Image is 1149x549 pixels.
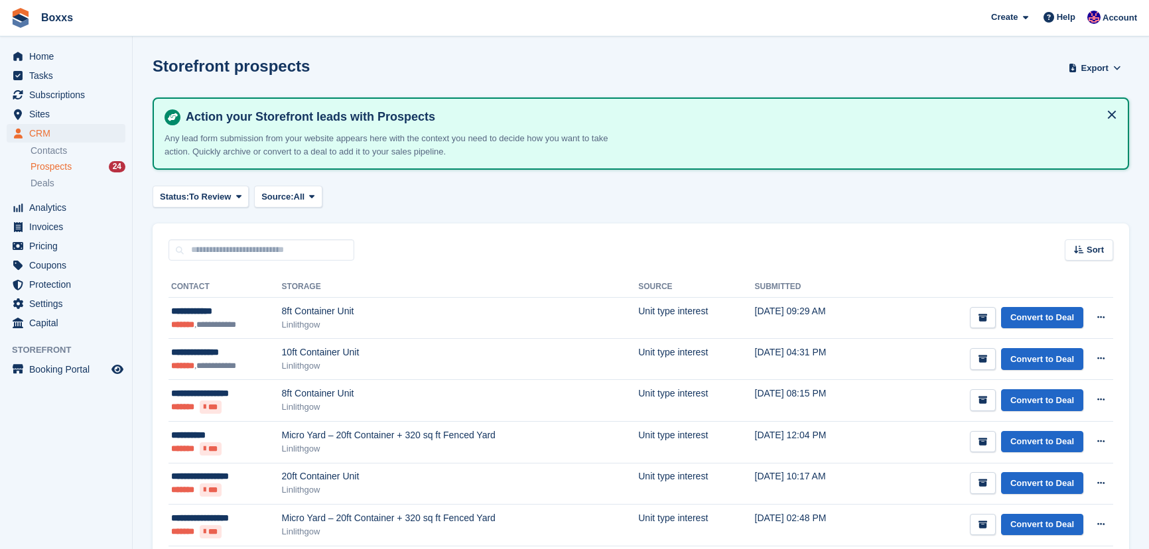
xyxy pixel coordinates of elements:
[755,298,874,339] td: [DATE] 09:29 AM
[755,276,874,298] th: Submitted
[1001,514,1083,536] a: Convert to Deal
[189,190,231,204] span: To Review
[160,190,189,204] span: Status:
[7,294,125,313] a: menu
[282,359,639,373] div: Linlithgow
[282,483,639,497] div: Linlithgow
[29,86,109,104] span: Subscriptions
[1087,243,1104,257] span: Sort
[29,105,109,123] span: Sites
[638,339,754,380] td: Unit type interest
[1081,62,1109,75] span: Export
[29,294,109,313] span: Settings
[282,442,639,456] div: Linlithgow
[261,190,293,204] span: Source:
[36,7,78,29] a: Boxxs
[282,318,639,332] div: Linlithgow
[29,360,109,379] span: Booking Portal
[282,428,639,442] div: Micro Yard – 20ft Container + 320 sq ft Fenced Yard
[1001,431,1083,453] a: Convert to Deal
[1057,11,1075,24] span: Help
[1087,11,1101,24] img: Jamie Malcolm
[7,124,125,143] a: menu
[1001,307,1083,329] a: Convert to Deal
[755,463,874,505] td: [DATE] 10:17 AM
[29,66,109,85] span: Tasks
[31,176,125,190] a: Deals
[282,276,639,298] th: Storage
[1103,11,1137,25] span: Account
[109,361,125,377] a: Preview store
[153,186,249,208] button: Status: To Review
[29,198,109,217] span: Analytics
[7,86,125,104] a: menu
[1001,348,1083,370] a: Convert to Deal
[31,160,72,173] span: Prospects
[1001,472,1083,494] a: Convert to Deal
[638,276,754,298] th: Source
[294,190,305,204] span: All
[282,469,639,483] div: 20ft Container Unit
[254,186,322,208] button: Source: All
[7,47,125,66] a: menu
[282,345,639,359] div: 10ft Container Unit
[31,177,54,190] span: Deals
[755,380,874,422] td: [DATE] 08:15 PM
[7,105,125,123] a: menu
[12,343,132,357] span: Storefront
[282,525,639,538] div: Linlithgow
[7,275,125,294] a: menu
[165,132,629,158] p: Any lead form submission from your website appears here with the context you need to decide how y...
[7,237,125,255] a: menu
[31,145,125,157] a: Contacts
[169,276,282,298] th: Contact
[7,217,125,236] a: menu
[282,400,639,414] div: Linlithgow
[282,387,639,400] div: 8ft Container Unit
[638,421,754,463] td: Unit type interest
[638,380,754,422] td: Unit type interest
[7,198,125,217] a: menu
[31,160,125,174] a: Prospects 24
[638,505,754,546] td: Unit type interest
[29,275,109,294] span: Protection
[638,463,754,505] td: Unit type interest
[991,11,1018,24] span: Create
[755,421,874,463] td: [DATE] 12:04 PM
[7,256,125,274] a: menu
[1001,389,1083,411] a: Convert to Deal
[29,314,109,332] span: Capital
[755,505,874,546] td: [DATE] 02:48 PM
[7,66,125,85] a: menu
[755,339,874,380] td: [DATE] 04:31 PM
[29,256,109,274] span: Coupons
[29,237,109,255] span: Pricing
[282,511,639,525] div: Micro Yard – 20ft Container + 320 sq ft Fenced Yard
[153,57,310,75] h1: Storefront prospects
[180,109,1117,125] h4: Action your Storefront leads with Prospects
[29,47,109,66] span: Home
[29,217,109,236] span: Invoices
[282,304,639,318] div: 8ft Container Unit
[29,124,109,143] span: CRM
[638,298,754,339] td: Unit type interest
[11,8,31,28] img: stora-icon-8386f47178a22dfd0bd8f6a31ec36ba5ce8667c1dd55bd0f319d3a0aa187defe.svg
[7,360,125,379] a: menu
[7,314,125,332] a: menu
[1065,57,1124,79] button: Export
[109,161,125,172] div: 24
